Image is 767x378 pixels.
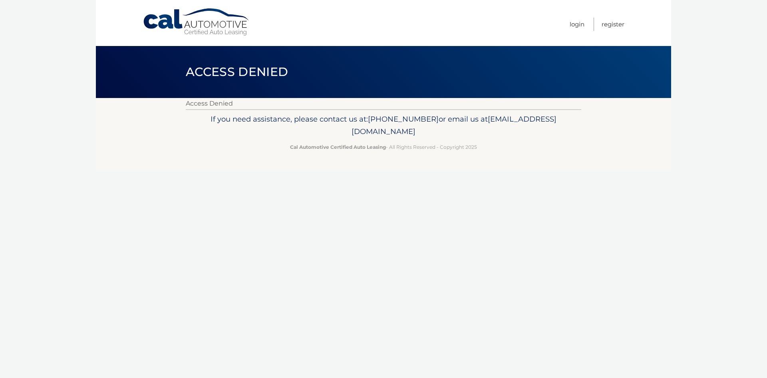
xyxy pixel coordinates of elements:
span: Access Denied [186,64,288,79]
p: - All Rights Reserved - Copyright 2025 [191,143,576,151]
a: Cal Automotive [143,8,250,36]
p: If you need assistance, please contact us at: or email us at [191,113,576,138]
a: Login [570,18,584,31]
p: Access Denied [186,98,581,109]
strong: Cal Automotive Certified Auto Leasing [290,144,386,150]
span: [PHONE_NUMBER] [368,114,439,124]
a: Register [602,18,624,31]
